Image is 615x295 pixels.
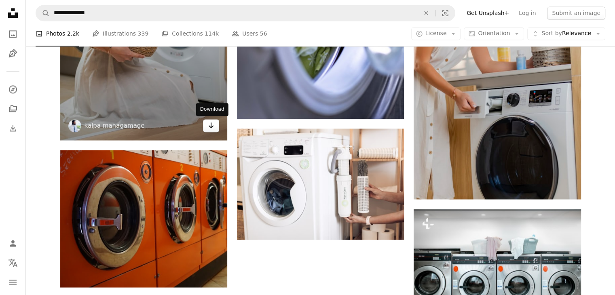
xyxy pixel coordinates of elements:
button: Search Unsplash [36,5,50,21]
a: Collections 114k [161,21,219,47]
a: Download [203,119,219,132]
div: Download [196,103,228,116]
a: Download History [5,120,21,136]
span: License [425,30,447,37]
button: License [411,27,461,40]
button: Menu [5,274,21,290]
a: Illustrations [5,45,21,61]
span: Relevance [541,30,591,38]
span: 114k [205,29,219,38]
a: Log in / Sign up [5,235,21,251]
img: Go to kalpa mahagamage's profile [68,119,81,132]
a: Log in [514,6,541,19]
form: Find visuals sitewide [36,5,455,21]
a: Collections [5,101,21,117]
a: Explore [5,81,21,97]
span: 56 [260,29,267,38]
button: Submit an image [547,6,605,19]
a: three red front-load clothes dryers [60,215,227,222]
a: Illustrations 339 [92,21,148,47]
button: Language [5,255,21,271]
img: white front load washing machine [237,129,404,240]
button: Orientation [464,27,524,40]
a: Photos [5,26,21,42]
button: Visual search [435,5,455,21]
button: Sort byRelevance [527,27,605,40]
a: white front load washing machine [237,180,404,188]
a: Home — Unsplash [5,5,21,23]
img: three red front-load clothes dryers [60,150,227,287]
a: a woman is putting something in a washing machine [414,70,581,78]
span: 339 [138,29,149,38]
a: Get Unsplash+ [462,6,514,19]
a: Users 56 [232,21,267,47]
button: Clear [417,5,435,21]
a: kalpa mahagamage [85,122,145,130]
span: Sort by [541,30,562,37]
a: Professional washing machines with baskets full of clothes at the self-service laundry [414,261,581,268]
span: Orientation [478,30,510,37]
